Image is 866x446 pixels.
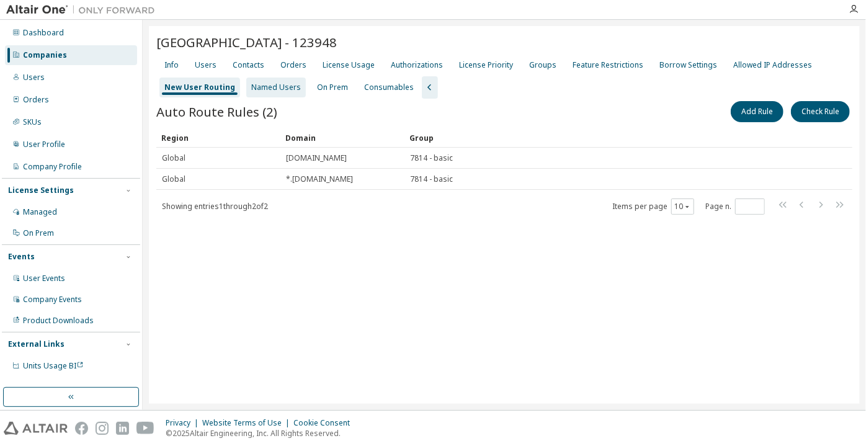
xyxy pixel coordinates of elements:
[529,60,556,70] div: Groups
[23,117,42,127] div: SKUs
[4,422,68,435] img: altair_logo.svg
[323,60,375,70] div: License Usage
[280,60,306,70] div: Orders
[409,128,818,148] div: Group
[364,83,414,92] div: Consumables
[6,4,161,16] img: Altair One
[573,60,643,70] div: Feature Restrictions
[459,60,513,70] div: License Priority
[317,83,348,92] div: On Prem
[23,228,54,238] div: On Prem
[731,101,783,122] button: Add Rule
[286,174,353,184] span: *.[DOMAIN_NAME]
[116,422,129,435] img: linkedin.svg
[162,153,185,163] span: Global
[285,128,400,148] div: Domain
[75,422,88,435] img: facebook.svg
[391,60,443,70] div: Authorizations
[23,295,82,305] div: Company Events
[23,162,82,172] div: Company Profile
[96,422,109,435] img: instagram.svg
[23,207,57,217] div: Managed
[233,60,264,70] div: Contacts
[164,60,179,70] div: Info
[136,422,154,435] img: youtube.svg
[23,274,65,283] div: User Events
[162,174,185,184] span: Global
[659,60,717,70] div: Borrow Settings
[8,339,65,349] div: External Links
[166,418,202,428] div: Privacy
[23,50,67,60] div: Companies
[23,28,64,38] div: Dashboard
[23,360,84,371] span: Units Usage BI
[410,174,453,184] span: 7814 - basic
[733,60,812,70] div: Allowed IP Addresses
[23,73,45,83] div: Users
[162,201,268,212] span: Showing entries 1 through 2 of 2
[23,316,94,326] div: Product Downloads
[166,428,357,439] p: © 2025 Altair Engineering, Inc. All Rights Reserved.
[23,95,49,105] div: Orders
[674,202,691,212] button: 10
[8,252,35,262] div: Events
[156,103,277,120] span: Auto Route Rules (2)
[202,418,293,428] div: Website Terms of Use
[705,198,765,215] span: Page n.
[791,101,850,122] button: Check Rule
[293,418,357,428] div: Cookie Consent
[410,153,453,163] span: 7814 - basic
[8,185,74,195] div: License Settings
[23,140,65,149] div: User Profile
[251,83,301,92] div: Named Users
[612,198,694,215] span: Items per page
[286,153,347,163] span: [DOMAIN_NAME]
[156,33,337,51] span: [GEOGRAPHIC_DATA] - 123948
[161,128,275,148] div: Region
[164,83,235,92] div: New User Routing
[195,60,216,70] div: Users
